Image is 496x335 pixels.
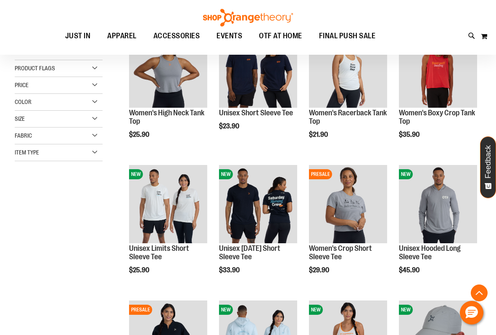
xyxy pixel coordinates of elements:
div: product [125,161,211,295]
span: JUST IN [65,27,91,45]
a: Image of Unisex Short Sleeve TeePRESALE [219,29,297,109]
img: Image of Unisex BB Limits Tee [129,165,207,243]
a: Women's Racerback Tank Top [309,109,387,125]
span: $33.90 [219,266,241,274]
span: Product Flags [15,65,55,72]
a: Image of Unisex Saturday TeeNEW [219,165,297,245]
a: APPAREL [99,27,145,46]
img: Image of Womens Boxy Crop Tank [399,29,477,108]
a: Image of Unisex Hooded LS TeeNEW [399,165,477,245]
div: product [215,25,301,151]
a: Women's Crop Short Sleeve Tee [309,244,372,261]
a: Image of Womens BB High Neck Tank GreyNEW [129,29,207,109]
span: EVENTS [216,27,242,45]
div: product [305,161,391,295]
button: Hello, have a question? Let’s chat. [460,301,483,324]
img: Image of Unisex Short Sleeve Tee [219,29,297,108]
img: Image of Unisex Hooded LS Tee [399,165,477,243]
span: NEW [129,169,143,179]
a: Unisex [DATE] Short Sleeve Tee [219,244,280,261]
span: PRESALE [129,305,152,315]
span: Feedback [484,145,492,178]
span: Size [15,115,25,122]
span: NEW [219,305,233,315]
a: Unisex Limits Short Sleeve Tee [129,244,189,261]
span: NEW [309,305,323,315]
span: APPAREL [107,27,137,45]
a: Women's Boxy Crop Tank Top [399,109,475,125]
img: Image of Womens BB High Neck Tank Grey [129,29,207,108]
span: $25.90 [129,131,150,138]
span: $25.90 [129,266,150,274]
div: product [125,25,211,160]
a: EVENTS [208,27,251,46]
span: NEW [399,169,413,179]
div: product [395,161,481,295]
span: Fabric [15,132,32,139]
span: NEW [219,169,233,179]
span: Price [15,82,29,88]
span: $23.90 [219,122,240,130]
span: FINAL PUSH SALE [319,27,376,45]
a: Women's High Neck Tank Top [129,109,204,125]
a: FINAL PUSH SALE [311,27,384,46]
span: $21.90 [309,131,329,138]
a: OTF AT HOME [251,27,311,46]
a: Unisex Hooded Long Sleeve Tee [399,244,461,261]
span: Color [15,98,32,105]
a: Image of Womens Boxy Crop TankNEW [399,29,477,109]
span: $45.90 [399,266,421,274]
span: ACCESSORIES [153,27,200,45]
span: OTF AT HOME [259,27,302,45]
a: Image of Womens Racerback TankNEW [309,29,387,109]
a: JUST IN [57,27,99,45]
img: Image of Unisex Saturday Tee [219,165,297,243]
div: product [215,161,301,295]
a: Unisex Short Sleeve Tee [219,109,293,117]
span: $29.90 [309,266,330,274]
a: ACCESSORIES [145,27,208,46]
div: product [395,25,481,160]
span: NEW [399,305,413,315]
img: Shop Orangetheory [202,9,294,27]
img: Image of Womens Racerback Tank [309,29,387,108]
img: Image of Womens Crop Tee [309,165,387,243]
span: Item Type [15,149,39,156]
div: product [305,25,391,160]
button: Back To Top [471,284,488,301]
span: PRESALE [309,169,332,179]
button: Feedback - Show survey [480,136,496,198]
a: Image of Unisex BB Limits TeeNEW [129,165,207,245]
a: Image of Womens Crop TeePRESALE [309,165,387,245]
span: $35.90 [399,131,421,138]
